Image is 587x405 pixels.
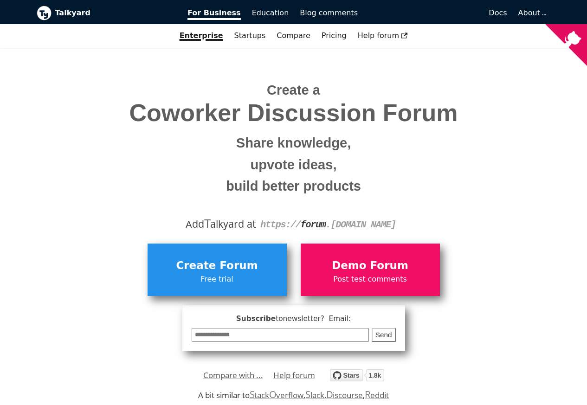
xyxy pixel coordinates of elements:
a: StackOverflow [250,390,304,400]
a: Demo ForumPost test comments [301,244,440,296]
strong: forum [301,219,326,230]
span: Docs [489,8,507,17]
a: Blog comments [294,5,363,21]
a: For Business [182,5,246,21]
span: Free trial [152,273,282,285]
a: Help forum [352,28,413,44]
span: R [365,388,371,401]
span: T [204,215,211,231]
a: Docs [363,5,513,21]
a: Startups [229,28,271,44]
span: Subscribe [192,313,396,325]
a: Compare with ... [203,368,263,382]
a: Enterprise [174,28,229,44]
span: O [269,388,277,401]
div: Add alkyard at [44,216,544,232]
a: Star debiki/talkyard on GitHub [330,371,384,384]
span: Demo Forum [305,257,435,275]
small: Share knowledge, [44,132,544,154]
span: Create Forum [152,257,282,275]
small: build better products [44,175,544,197]
span: S [250,388,255,401]
small: upvote ideas, [44,154,544,176]
img: Talkyard logo [37,6,52,20]
span: For Business [187,8,241,20]
a: Pricing [316,28,352,44]
span: Coworker Discussion Forum [44,100,544,126]
a: Help forum [273,368,315,382]
a: Compare [277,31,310,40]
img: talkyard.svg [330,369,384,381]
span: Blog comments [300,8,358,17]
a: About [518,8,545,17]
a: Reddit [365,390,389,400]
a: Discourse [326,390,363,400]
code: https:// . [DOMAIN_NAME] [260,219,396,230]
a: Create ForumFree trial [148,244,287,296]
span: Post test comments [305,273,435,285]
span: Help forum [358,31,408,40]
span: D [326,388,333,401]
span: Education [252,8,289,17]
span: to newsletter ? Email: [276,315,351,323]
b: Talkyard [55,7,175,19]
a: Education [246,5,295,21]
button: Send [372,328,396,342]
a: Slack [305,390,324,400]
span: Create a [267,83,320,97]
span: S [305,388,310,401]
a: Talkyard logoTalkyard [37,6,175,20]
